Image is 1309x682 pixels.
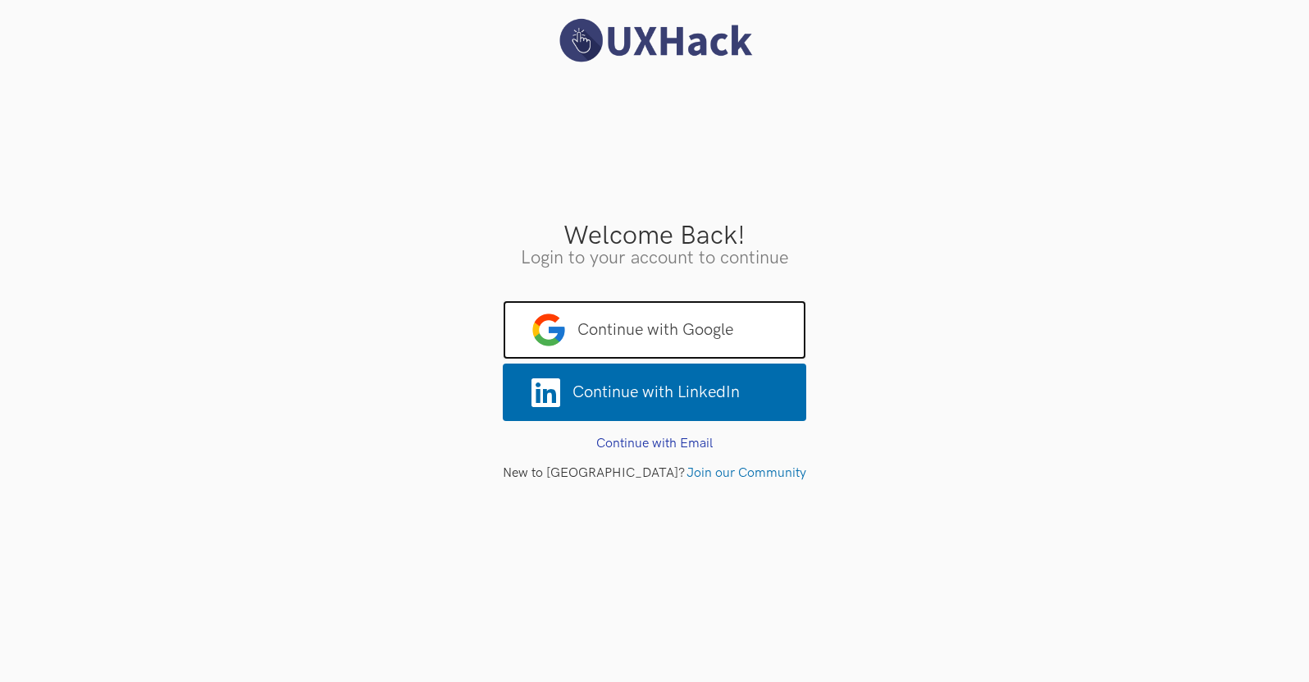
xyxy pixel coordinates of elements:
h3: Login to your account to continue [12,249,1297,268]
a: Continue with Email [596,436,713,451]
a: Continue with Google [503,300,806,359]
h3: Welcome Back! [12,223,1297,249]
a: Continue with LinkedIn [503,364,806,421]
span: New to [GEOGRAPHIC_DATA]? [503,465,685,481]
a: Join our Community [686,465,806,481]
img: google-logo.png [532,314,565,346]
img: UXHack logo [552,16,757,65]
